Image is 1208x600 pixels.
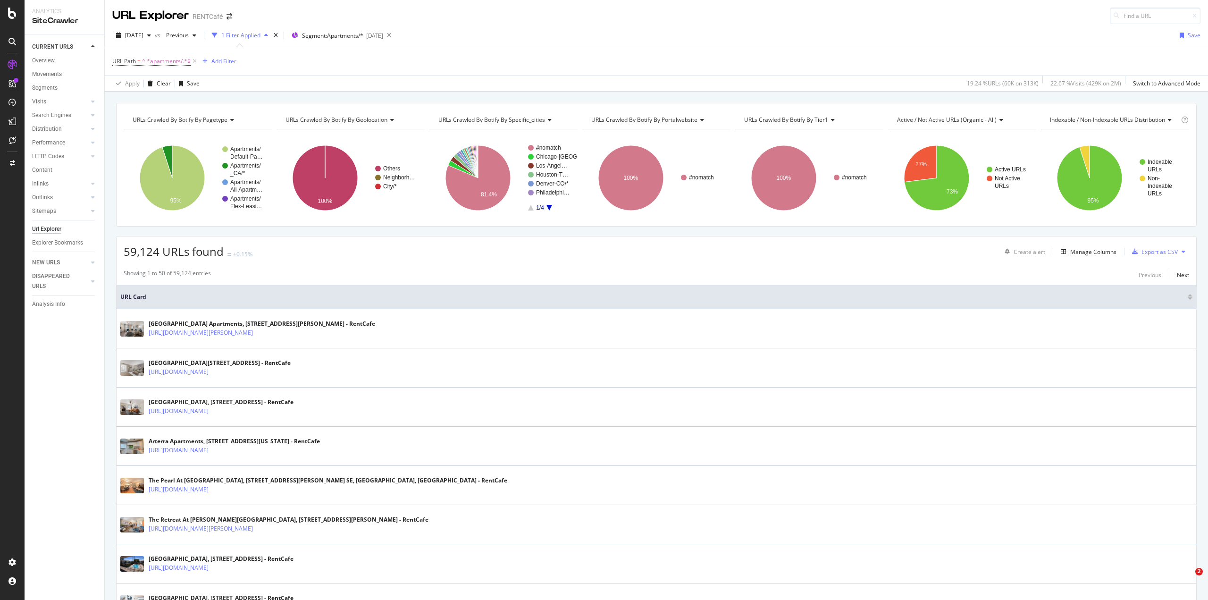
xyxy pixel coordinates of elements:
[221,31,260,39] div: 1 Filter Applied
[383,165,400,172] text: Others
[32,299,65,309] div: Analysis Info
[1141,248,1178,256] div: Export as CSV
[120,556,144,572] img: main image
[481,191,497,198] text: 81.4%
[112,57,136,65] span: URL Path
[32,224,98,234] a: Url Explorer
[230,179,261,186] text: Apartments/
[149,398,294,406] div: [GEOGRAPHIC_DATA], [STREET_ADDRESS] - RentCafe
[1041,137,1188,219] div: A chart.
[383,174,415,181] text: Neighborh…
[735,137,882,219] svg: A chart.
[32,56,98,66] a: Overview
[199,56,236,67] button: Add Filter
[227,253,231,256] img: Equal
[211,57,236,65] div: Add Filter
[125,31,143,39] span: 2025 Aug. 20th
[888,137,1035,219] div: A chart.
[995,175,1020,182] text: Not Active
[1128,244,1178,259] button: Export as CSV
[32,110,88,120] a: Search Engines
[32,258,60,268] div: NEW URLS
[32,97,88,107] a: Visits
[1110,8,1200,24] input: Find a URL
[120,293,1185,301] span: URL Card
[32,83,98,93] a: Segments
[144,76,171,91] button: Clear
[536,204,544,211] text: 1/4
[149,320,375,328] div: [GEOGRAPHIC_DATA] Apartments, [STREET_ADDRESS][PERSON_NAME] - RentCafe
[124,244,224,259] span: 59,124 URLs found
[125,79,140,87] div: Apply
[429,137,577,219] div: A chart.
[366,32,383,40] div: [DATE]
[131,112,263,127] h4: URLs Crawled By Botify By pagetype
[302,32,363,40] span: Segment: Apartments/*
[120,321,144,337] img: main image
[32,193,53,203] div: Outlinks
[112,8,189,24] div: URL Explorer
[32,165,98,175] a: Content
[32,69,62,79] div: Movements
[230,186,262,193] text: All-Apartm…
[1070,248,1116,256] div: Manage Columns
[1139,269,1161,280] button: Previous
[149,328,253,338] a: [URL][DOMAIN_NAME][PERSON_NAME]
[149,406,209,416] a: [URL][DOMAIN_NAME]
[32,179,88,189] a: Inlinks
[582,137,730,219] svg: A chart.
[1050,116,1165,124] span: Indexable / Non-Indexable URLs distribution
[32,42,88,52] a: CURRENT URLS
[157,79,171,87] div: Clear
[120,399,144,415] img: main image
[32,152,88,161] a: HTTP Codes
[230,195,261,202] text: Apartments/
[1148,183,1172,189] text: Indexable
[32,83,58,93] div: Segments
[438,116,545,124] span: URLs Crawled By Botify By specific_cities
[149,555,294,563] div: [GEOGRAPHIC_DATA], [STREET_ADDRESS] - RentCafe
[32,179,49,189] div: Inlinks
[32,56,55,66] div: Overview
[162,31,189,39] span: Previous
[32,16,97,26] div: SiteCrawler
[1177,269,1189,280] button: Next
[536,162,567,169] text: Los-Angel…
[383,183,397,190] text: City/*
[149,515,428,524] div: The Retreat At [PERSON_NAME][GEOGRAPHIC_DATA], [STREET_ADDRESS][PERSON_NAME] - RentCafe
[230,146,261,152] text: Apartments/
[32,238,98,248] a: Explorer Bookmarks
[32,206,56,216] div: Sitemaps
[1176,28,1200,43] button: Save
[149,485,209,494] a: [URL][DOMAIN_NAME]
[149,476,507,485] div: The Pearl At [GEOGRAPHIC_DATA], [STREET_ADDRESS][PERSON_NAME] SE, [GEOGRAPHIC_DATA], [GEOGRAPHIC_...
[208,28,272,43] button: 1 Filter Applied
[895,112,1028,127] h4: Active / Not Active URLs
[137,57,141,65] span: =
[32,193,88,203] a: Outlinks
[277,137,424,219] svg: A chart.
[591,116,697,124] span: URLs Crawled By Botify By portalwebsite
[133,116,227,124] span: URLs Crawled By Botify By pagetype
[230,203,262,210] text: Flex-Leasi…
[32,110,71,120] div: Search Engines
[112,76,140,91] button: Apply
[318,198,333,204] text: 100%
[149,446,209,455] a: [URL][DOMAIN_NAME]
[175,76,200,91] button: Save
[1148,175,1160,182] text: Non-
[1148,159,1172,165] text: Indexable
[623,175,638,181] text: 100%
[436,112,569,127] h4: URLs Crawled By Botify By specific_cities
[536,180,569,187] text: Denver-CO/*
[233,250,252,258] div: +0.15%
[272,31,280,40] div: times
[689,174,714,181] text: #nomatch
[32,97,46,107] div: Visits
[1087,197,1099,204] text: 95%
[124,137,271,219] svg: A chart.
